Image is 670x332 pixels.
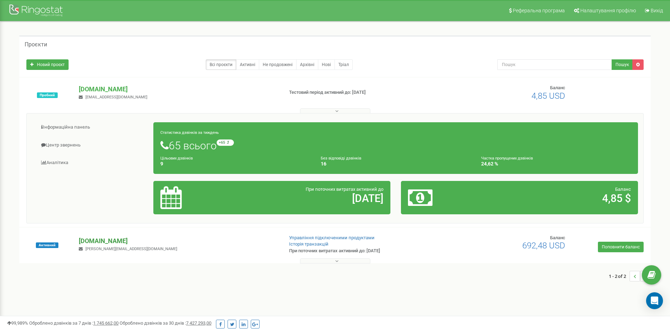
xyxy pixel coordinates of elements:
a: Новий проєкт [26,59,69,70]
h5: Проєкти [25,41,47,48]
h2: [DATE] [238,193,383,204]
a: Управління підключеними продуктами [289,235,375,240]
a: Інформаційна панель [32,119,154,136]
a: Архівні [296,59,318,70]
span: 692,48 USD [522,241,565,250]
h4: 16 [321,161,471,167]
span: 99,989% [7,320,28,326]
a: Тріал [334,59,353,70]
span: Баланс [615,187,631,192]
button: Пошук [612,59,633,70]
span: Оброблено дзвінків за 30 днів : [120,320,211,326]
div: Open Intercom Messenger [646,292,663,309]
a: Не продовжені [259,59,296,70]
h2: 4,85 $ [486,193,631,204]
p: При поточних витратах активний до: [DATE] [289,248,435,254]
span: Реферальна програма [513,8,565,13]
span: Пробний [37,92,58,98]
span: Вихід [651,8,663,13]
u: 7 427 293,00 [186,320,211,326]
small: +65 [217,139,234,146]
p: [DOMAIN_NAME] [79,236,277,246]
a: Поповнити баланс [598,242,644,252]
span: [EMAIL_ADDRESS][DOMAIN_NAME] [85,95,147,99]
h1: 65 всього [160,139,631,151]
span: Баланс [550,235,565,240]
a: Всі проєкти [206,59,236,70]
h4: 9 [160,161,310,167]
p: Тестовий період активний до: [DATE] [289,89,435,96]
a: Нові [318,59,335,70]
p: [DOMAIN_NAME] [79,85,277,94]
a: Аналiтика [32,154,154,171]
span: При поточних витратах активний до [306,187,383,192]
span: Налаштування профілю [580,8,636,13]
span: 1 - 2 of 2 [609,271,630,281]
span: [PERSON_NAME][EMAIL_ADDRESS][DOMAIN_NAME] [85,247,177,251]
span: Баланс [550,85,565,90]
a: Центр звернень [32,137,154,154]
a: Активні [236,59,259,70]
u: 1 745 662,00 [93,320,119,326]
a: Історія транзакцій [289,241,328,247]
h4: 24,62 % [481,161,631,167]
small: Частка пропущених дзвінків [481,156,533,161]
input: Пошук [497,59,612,70]
small: Статистика дзвінків за тиждень [160,130,219,135]
span: 4,85 USD [531,91,565,101]
span: Оброблено дзвінків за 7 днів : [29,320,119,326]
small: Цільових дзвінків [160,156,193,161]
nav: ... [609,264,651,288]
span: Активний [36,242,58,248]
small: Без відповіді дзвінків [321,156,361,161]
